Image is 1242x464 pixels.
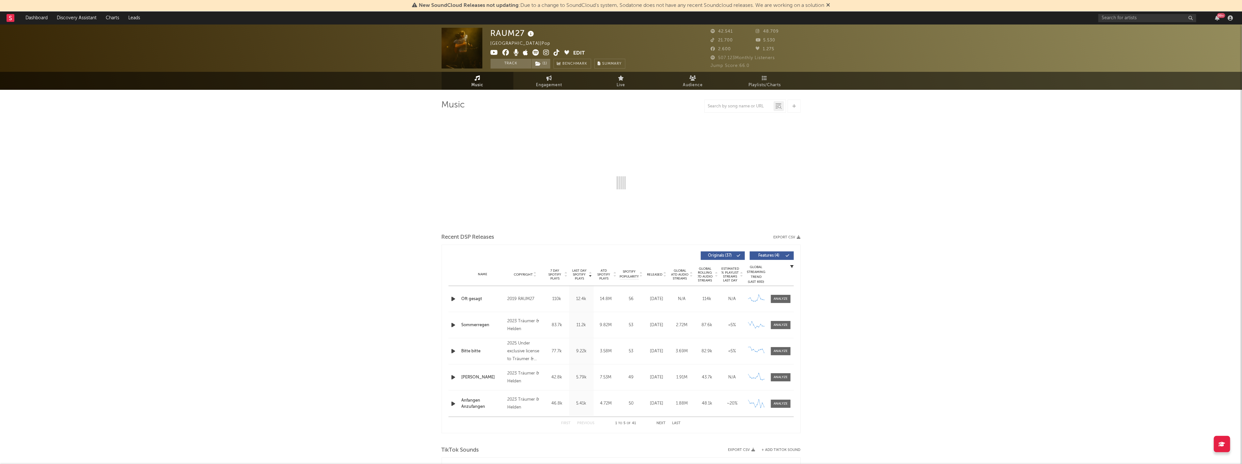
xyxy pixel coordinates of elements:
div: 9.82M [595,322,617,328]
span: 5.530 [756,38,775,42]
div: <5% [721,322,743,328]
div: 14.8M [595,296,617,302]
div: Anfangen Anzufangen [462,397,504,410]
a: Bitte bitte [462,348,504,355]
a: Oft gesagt [462,296,504,302]
button: First [561,422,571,425]
a: [PERSON_NAME] [462,374,504,381]
div: 83.7k [546,322,568,328]
a: Discovery Assistant [52,11,101,24]
button: Export CSV [774,235,801,239]
span: Live [617,81,625,89]
span: New SoundCloud Releases not updating [419,3,519,8]
a: Engagement [513,72,585,90]
a: Charts [101,11,124,24]
span: : Due to a change to SoundCloud's system, Sodatone does not have any recent Soundcloud releases. ... [419,3,824,8]
div: RAUM27 [491,28,536,39]
div: 43.7k [696,374,718,381]
div: N/A [721,296,743,302]
div: 3.58M [595,348,617,355]
div: [DATE] [646,400,668,407]
div: [DATE] [646,374,668,381]
div: 56 [620,296,643,302]
div: <5% [721,348,743,355]
div: [GEOGRAPHIC_DATA] | Pop [491,40,558,48]
div: [DATE] [646,322,668,328]
div: 53 [620,348,643,355]
span: to [618,422,622,425]
button: Edit [574,49,585,57]
span: 42.541 [711,29,733,34]
a: Benchmark [554,59,591,69]
a: Live [585,72,657,90]
div: ~ 20 % [721,400,743,407]
span: Music [471,81,483,89]
div: 53 [620,322,643,328]
div: 82.9k [696,348,718,355]
div: N/A [671,296,693,302]
div: 5.79k [571,374,592,381]
div: N/A [721,374,743,381]
div: 77.7k [546,348,568,355]
span: Global ATD Audio Streams [671,269,689,280]
div: 46.8k [546,400,568,407]
div: 7.53M [595,374,617,381]
span: 507.123 Monthly Listeners [711,56,775,60]
input: Search for artists [1098,14,1196,22]
div: 1.88M [671,400,693,407]
span: Copyright [514,273,533,277]
div: 3.69M [671,348,693,355]
div: 2023 Träumer & Helden [507,396,543,411]
span: Estimated % Playlist Streams Last Day [721,267,739,282]
button: (1) [532,59,550,69]
a: Leads [124,11,145,24]
span: Engagement [536,81,562,89]
span: Dismiss [826,3,830,8]
div: [DATE] [646,296,668,302]
button: + Add TikTok Sound [755,448,801,452]
span: Audience [683,81,703,89]
div: 49 [620,374,643,381]
div: 9.22k [571,348,592,355]
button: Previous [577,422,595,425]
div: 1 5 41 [608,420,644,427]
a: Music [442,72,513,90]
span: Released [647,273,663,277]
span: Jump Score: 66.0 [711,64,750,68]
span: Playlists/Charts [748,81,781,89]
button: Originals(37) [701,251,745,260]
div: 2.72M [671,322,693,328]
span: Spotify Popularity [620,269,639,279]
span: 1.275 [756,47,774,51]
div: Global Streaming Trend (Last 60D) [747,265,766,284]
div: 48.1k [696,400,718,407]
span: TikTok Sounds [442,446,479,454]
div: 99 + [1217,13,1225,18]
a: Sommerregen [462,322,504,328]
span: Global Rolling 7D Audio Streams [696,267,714,282]
button: Track [491,59,531,69]
span: 48.709 [756,29,779,34]
div: 11.2k [571,322,592,328]
button: Next [657,422,666,425]
div: 87.6k [696,322,718,328]
span: 2.600 [711,47,731,51]
span: of [627,422,631,425]
div: 12.4k [571,296,592,302]
span: Summary [603,62,622,66]
div: [DATE] [646,348,668,355]
input: Search by song name or URL [705,104,774,109]
a: Audience [657,72,729,90]
div: 42.8k [546,374,568,381]
div: 2023 Träumer & Helden [507,370,543,385]
button: Export CSV [728,448,755,452]
button: Last [672,422,681,425]
span: 7 Day Spotify Plays [546,269,564,280]
div: 1.91M [671,374,693,381]
button: Features(4) [750,251,794,260]
div: Name [462,272,504,277]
